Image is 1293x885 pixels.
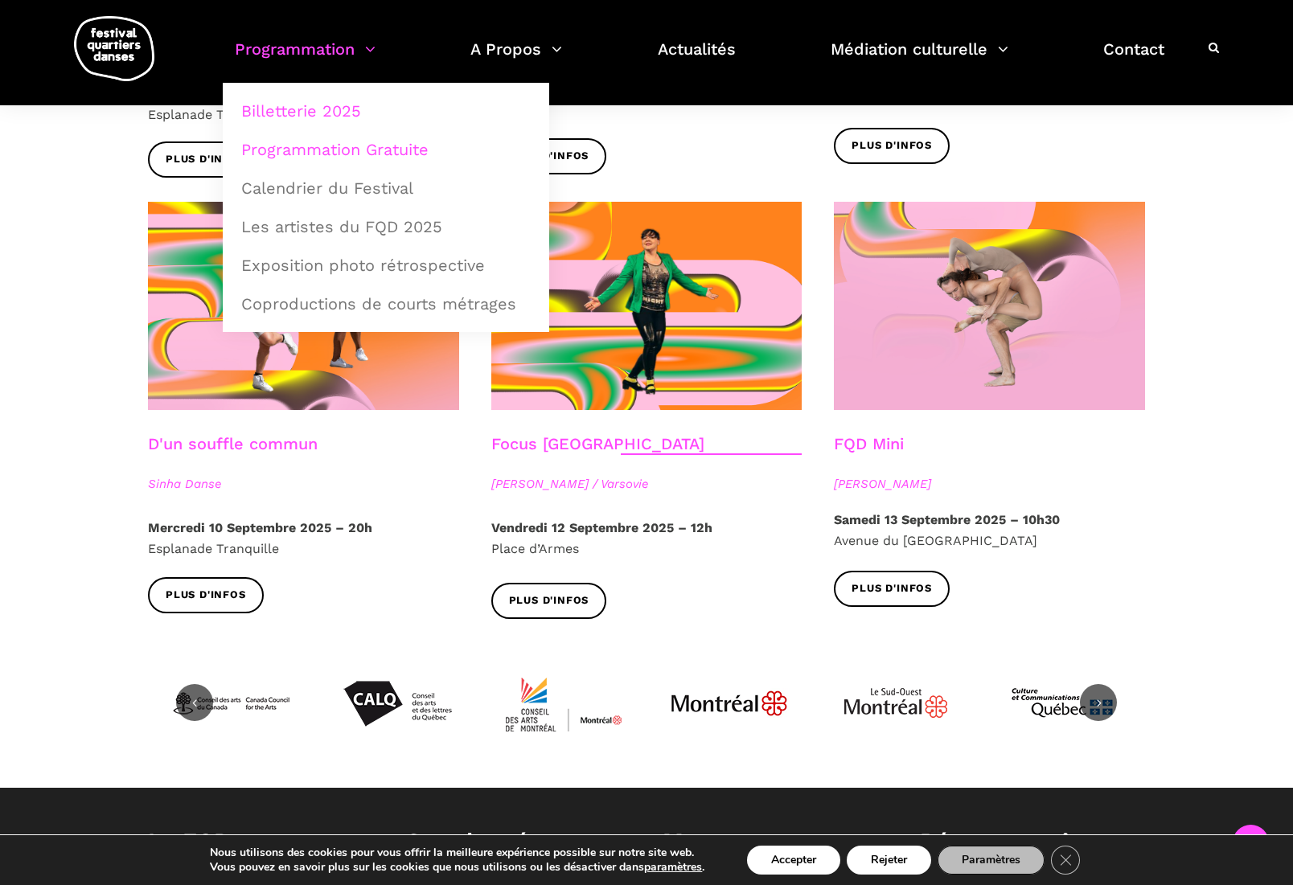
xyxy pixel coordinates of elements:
[232,131,540,168] a: Programmation Gratuite
[232,92,540,129] a: Billetterie 2025
[1051,846,1080,875] button: Close GDPR Cookie Banner
[834,128,950,164] a: Plus d'infos
[835,643,956,764] img: Logo_Mtl_Le_Sud-Ouest.svg_
[470,35,562,83] a: A Propos
[235,35,376,83] a: Programmation
[148,107,279,122] span: Esplanade Tranquille
[834,434,904,453] a: FQD Mini
[503,643,624,764] img: CMYK_Logo_CAMMontreal
[148,828,373,856] h1: Le FQD
[834,512,1060,527] strong: Samedi 13 Septembre 2025 – 10h30
[405,828,630,856] h1: Coordonnées
[232,170,540,207] a: Calendrier du Festival
[834,474,1145,494] span: [PERSON_NAME]
[847,846,931,875] button: Rejeter
[663,828,888,856] h1: Menu
[491,474,802,494] span: [PERSON_NAME] / Varsovie
[491,434,704,453] a: Focus [GEOGRAPHIC_DATA]
[491,520,712,535] strong: Vendredi 12 Septembre 2025 – 12h
[166,587,246,604] span: Plus d'infos
[852,580,932,597] span: Plus d'infos
[232,208,540,245] a: Les artistes du FQD 2025
[232,285,540,322] a: Coproductions de courts métrages
[148,474,459,494] span: Sinha Danse
[337,643,458,764] img: Calq_noir
[920,828,1145,856] h1: Réseaux sociaux
[834,533,1037,548] span: Avenue du [GEOGRAPHIC_DATA]
[148,541,279,556] span: Esplanade Tranquille
[669,643,790,764] img: JPGnr_b
[491,583,607,619] a: Plus d'infos
[491,518,802,559] p: Place d’Armes
[170,643,291,764] img: CAC_BW_black_f
[1103,35,1164,83] a: Contact
[148,520,372,535] strong: Mercredi 10 Septembre 2025 – 20h
[232,247,540,284] a: Exposition photo rétrospective
[658,35,736,83] a: Actualités
[74,16,154,81] img: logo-fqd-med
[938,846,1045,875] button: Paramètres
[644,860,702,875] button: paramètres
[834,571,950,607] a: Plus d'infos
[1002,643,1123,764] img: mccq-3-3
[210,846,704,860] p: Nous utilisons des cookies pour vous offrir la meilleure expérience possible sur notre site web.
[509,592,589,609] span: Plus d'infos
[148,434,318,453] a: D'un souffle commun
[148,577,264,613] a: Plus d'infos
[210,860,704,875] p: Vous pouvez en savoir plus sur les cookies que nous utilisons ou les désactiver dans .
[852,137,932,154] span: Plus d'infos
[148,141,264,178] a: Plus d'infos
[166,151,246,168] span: Plus d'infos
[747,846,840,875] button: Accepter
[831,35,1008,83] a: Médiation culturelle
